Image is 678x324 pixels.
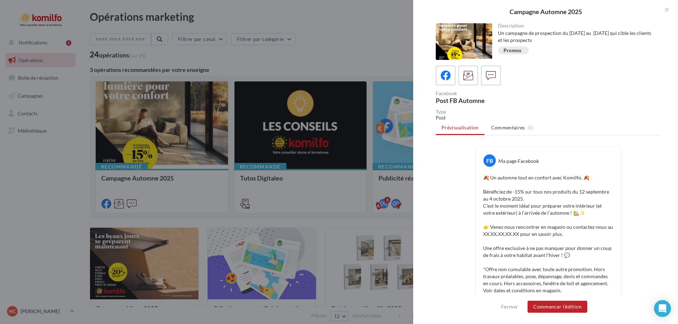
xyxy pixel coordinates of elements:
[528,125,534,130] span: (0)
[436,109,661,114] div: Type
[504,48,522,53] div: Promos
[654,300,671,317] div: Open Intercom Messenger
[528,301,587,313] button: Commencer l'édition
[498,30,656,44] div: Un campagne de prospection du [DATE] au [DATE] qui cible les clients et les prospects
[483,174,614,308] p: 🍂 Un automne tout en confort avec Komilfo. 🍂 Bénéficiez de -15% sur tous nos produits du 12 septe...
[436,114,661,121] div: Post
[491,124,525,131] span: Commentaires
[483,154,496,167] div: FB
[498,158,539,165] div: Ma page Facebook
[498,302,521,311] button: Fermer
[498,23,656,28] div: Description
[436,91,546,96] div: Facebook
[424,8,667,15] div: Campagne Automne 2025
[436,97,546,104] div: Post FB Automne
